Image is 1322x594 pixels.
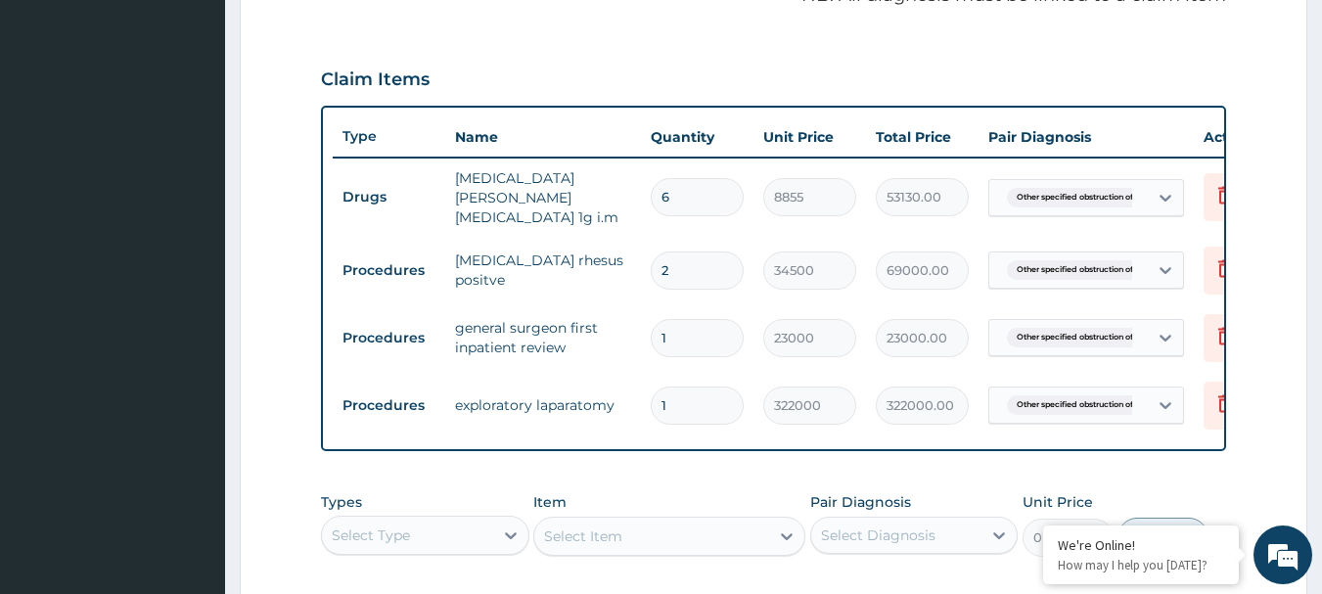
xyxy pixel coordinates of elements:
[533,492,567,512] label: Item
[333,320,445,356] td: Procedures
[333,252,445,289] td: Procedures
[321,10,368,57] div: Minimize live chat window
[753,117,866,157] th: Unit Price
[333,388,445,424] td: Procedures
[821,525,935,545] div: Select Diagnosis
[1058,557,1224,573] p: How may I help you today?
[333,179,445,215] td: Drugs
[445,159,641,237] td: [MEDICAL_DATA][PERSON_NAME][MEDICAL_DATA] 1g i.m
[445,308,641,367] td: general surgeon first inpatient review
[1007,260,1149,280] span: Other specified obstruction of...
[333,118,445,155] th: Type
[321,494,362,511] label: Types
[445,241,641,299] td: [MEDICAL_DATA] rhesus positve
[979,117,1194,157] th: Pair Diagnosis
[866,117,979,157] th: Total Price
[1117,518,1208,557] button: Add
[36,98,79,147] img: d_794563401_company_1708531726252_794563401
[1007,188,1149,207] span: Other specified obstruction of...
[114,174,270,372] span: We're online!
[1194,117,1292,157] th: Actions
[810,492,911,512] label: Pair Diagnosis
[1007,395,1149,415] span: Other specified obstruction of...
[641,117,753,157] th: Quantity
[445,117,641,157] th: Name
[10,390,373,459] textarea: Type your message and hit 'Enter'
[321,69,430,91] h3: Claim Items
[332,525,410,545] div: Select Type
[445,386,641,425] td: exploratory laparatomy
[1023,492,1093,512] label: Unit Price
[1007,328,1149,347] span: Other specified obstruction of...
[102,110,329,135] div: Chat with us now
[1058,536,1224,554] div: We're Online!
